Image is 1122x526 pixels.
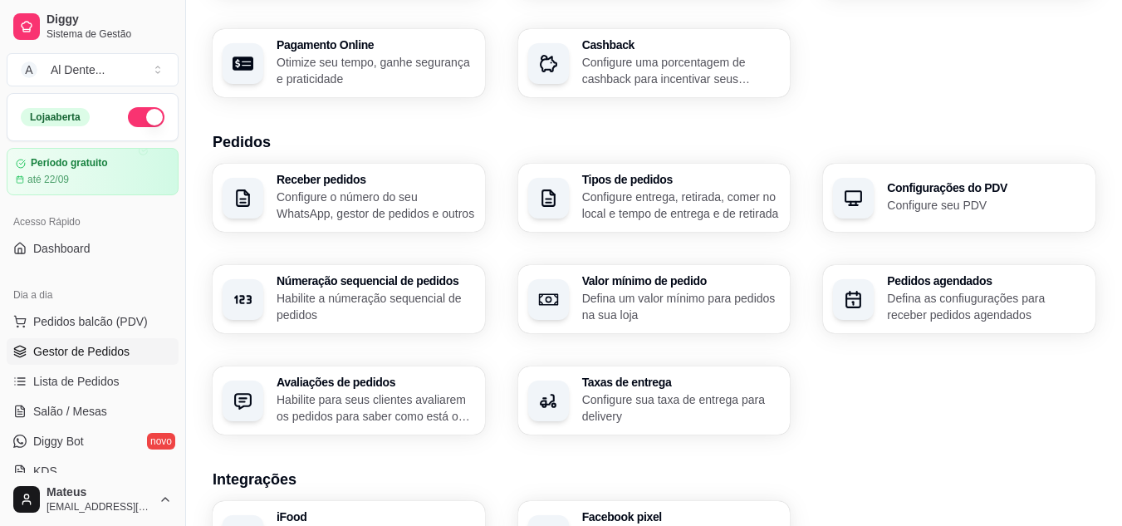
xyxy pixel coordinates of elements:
[213,366,485,435] button: Avaliações de pedidosHabilite para seus clientes avaliarem os pedidos para saber como está o feed...
[887,275,1085,287] h3: Pedidos agendados
[277,54,475,87] p: Otimize seu tempo, ganhe segurança e praticidade
[51,61,105,78] div: Al Dente ...
[47,485,152,500] span: Mateus
[582,391,781,425] p: Configure sua taxa de entrega para delivery
[213,130,1095,154] h3: Pedidos
[213,265,485,333] button: Númeração sequencial de pedidosHabilite a númeração sequencial de pedidos
[582,189,781,222] p: Configure entrega, retirada, comer no local e tempo de entrega e de retirada
[518,366,791,435] button: Taxas de entregaConfigure sua taxa de entrega para delivery
[33,240,91,257] span: Dashboard
[887,197,1085,214] p: Configure seu PDV
[518,164,791,232] button: Tipos de pedidosConfigure entrega, retirada, comer no local e tempo de entrega e de retirada
[7,428,179,455] a: Diggy Botnovo
[518,265,791,333] button: Valor mínimo de pedidoDefina um valor mínimo para pedidos na sua loja
[582,275,781,287] h3: Valor mínimo de pedido
[33,343,130,360] span: Gestor de Pedidos
[7,148,179,195] a: Período gratuitoaté 22/09
[47,12,172,27] span: Diggy
[47,27,172,41] span: Sistema de Gestão
[582,174,781,185] h3: Tipos de pedidos
[582,511,781,523] h3: Facebook pixel
[823,265,1095,333] button: Pedidos agendadosDefina as confiugurações para receber pedidos agendados
[823,164,1095,232] button: Configurações do PDVConfigure seu PDV
[128,107,164,127] button: Alterar Status
[7,398,179,425] a: Salão / Mesas
[582,290,781,323] p: Defina um valor mínimo para pedidos na sua loja
[277,189,475,222] p: Configure o número do seu WhatsApp, gestor de pedidos e outros
[21,61,37,78] span: A
[7,458,179,484] a: KDS
[277,391,475,425] p: Habilite para seus clientes avaliarem os pedidos para saber como está o feedback da sua loja
[213,29,485,97] button: Pagamento OnlineOtimize seu tempo, ganhe segurança e praticidade
[33,433,84,450] span: Diggy Bot
[7,368,179,395] a: Lista de Pedidos
[7,7,179,47] a: DiggySistema de Gestão
[21,108,90,126] div: Loja aberta
[277,290,475,323] p: Habilite a númeração sequencial de pedidos
[33,313,148,330] span: Pedidos balcão (PDV)
[33,463,57,479] span: KDS
[7,338,179,365] a: Gestor de Pedidos
[213,164,485,232] button: Receber pedidosConfigure o número do seu WhatsApp, gestor de pedidos e outros
[277,511,475,523] h3: iFood
[518,29,791,97] button: CashbackConfigure uma porcentagem de cashback para incentivar seus clientes a comprarem em sua loja
[33,373,120,390] span: Lista de Pedidos
[213,468,1095,491] h3: Integrações
[277,275,475,287] h3: Númeração sequencial de pedidos
[7,308,179,335] button: Pedidos balcão (PDV)
[277,376,475,388] h3: Avaliações de pedidos
[277,174,475,185] h3: Receber pedidos
[27,173,69,186] article: até 22/09
[887,290,1085,323] p: Defina as confiugurações para receber pedidos agendados
[582,54,781,87] p: Configure uma porcentagem de cashback para incentivar seus clientes a comprarem em sua loja
[7,282,179,308] div: Dia a dia
[887,182,1085,194] h3: Configurações do PDV
[7,479,179,519] button: Mateus[EMAIL_ADDRESS][DOMAIN_NAME]
[31,157,108,170] article: Período gratuito
[7,235,179,262] a: Dashboard
[7,53,179,86] button: Select a team
[33,403,107,420] span: Salão / Mesas
[582,376,781,388] h3: Taxas de entrega
[47,500,152,514] span: [EMAIL_ADDRESS][DOMAIN_NAME]
[277,39,475,51] h3: Pagamento Online
[7,209,179,235] div: Acesso Rápido
[582,39,781,51] h3: Cashback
